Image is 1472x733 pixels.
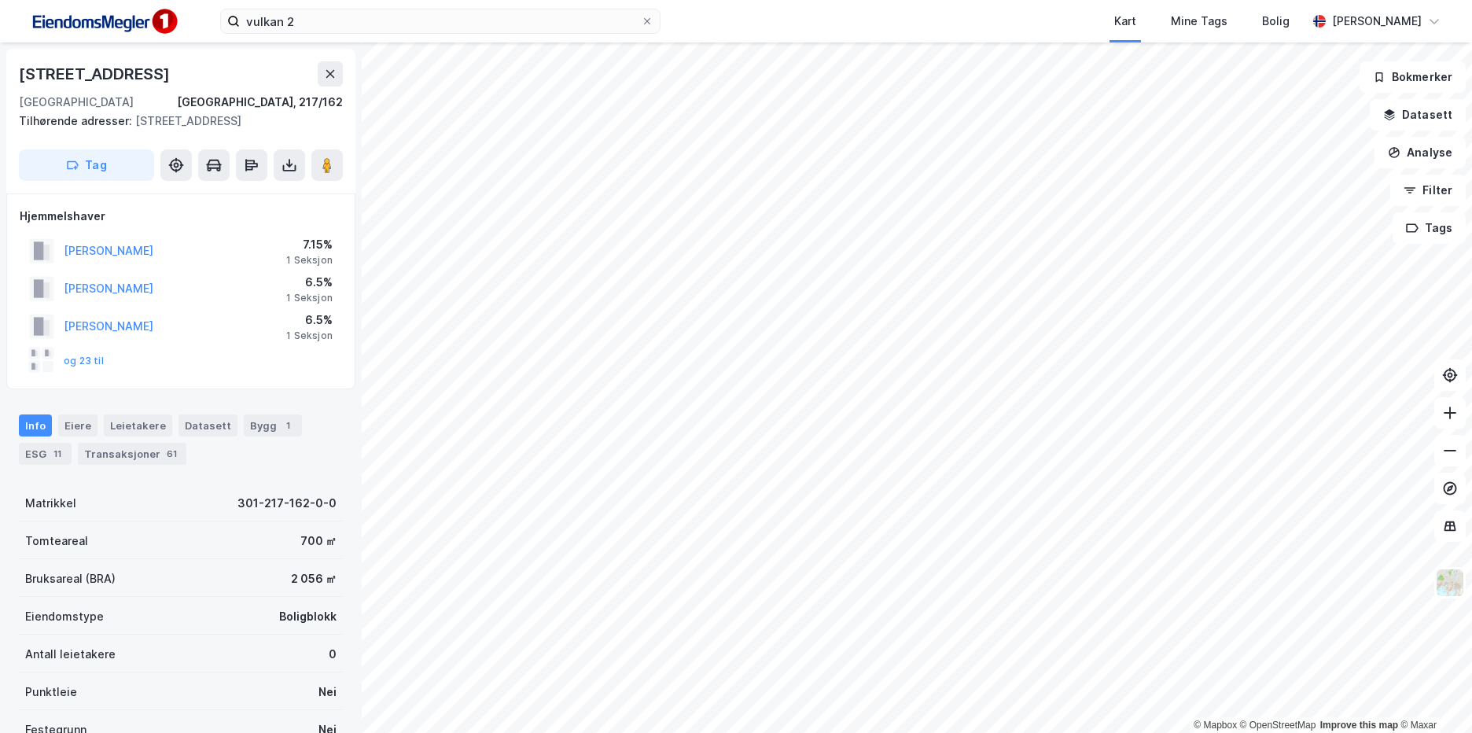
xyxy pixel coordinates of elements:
[286,235,333,254] div: 7.15%
[104,414,172,436] div: Leietakere
[1360,61,1466,93] button: Bokmerker
[1370,99,1466,131] button: Datasett
[329,645,337,664] div: 0
[25,683,77,702] div: Punktleie
[1393,657,1472,733] iframe: Chat Widget
[291,569,337,588] div: 2 056 ㎡
[19,112,330,131] div: [STREET_ADDRESS]
[1390,175,1466,206] button: Filter
[1393,657,1472,733] div: Kontrollprogram for chat
[237,494,337,513] div: 301-217-162-0-0
[1262,12,1290,31] div: Bolig
[1171,12,1227,31] div: Mine Tags
[1194,720,1237,731] a: Mapbox
[244,414,302,436] div: Bygg
[25,645,116,664] div: Antall leietakere
[286,330,333,342] div: 1 Seksjon
[286,254,333,267] div: 1 Seksjon
[177,93,343,112] div: [GEOGRAPHIC_DATA], 217/162
[286,273,333,292] div: 6.5%
[1240,720,1316,731] a: OpenStreetMap
[1114,12,1136,31] div: Kart
[19,443,72,465] div: ESG
[58,414,98,436] div: Eiere
[19,149,154,181] button: Tag
[25,532,88,551] div: Tomteareal
[240,9,641,33] input: Søk på adresse, matrikkel, gårdeiere, leietakere eller personer
[50,446,65,462] div: 11
[19,93,134,112] div: [GEOGRAPHIC_DATA]
[19,114,135,127] span: Tilhørende adresser:
[1435,568,1465,598] img: Z
[25,494,76,513] div: Matrikkel
[20,207,342,226] div: Hjemmelshaver
[318,683,337,702] div: Nei
[1393,212,1466,244] button: Tags
[78,443,186,465] div: Transaksjoner
[178,414,237,436] div: Datasett
[1374,137,1466,168] button: Analyse
[164,446,180,462] div: 61
[286,292,333,304] div: 1 Seksjon
[25,607,104,626] div: Eiendomstype
[25,4,182,39] img: F4PB6Px+NJ5v8B7XTbfpPpyloAAAAASUVORK5CYII=
[25,569,116,588] div: Bruksareal (BRA)
[279,607,337,626] div: Boligblokk
[286,311,333,330] div: 6.5%
[300,532,337,551] div: 700 ㎡
[1332,12,1422,31] div: [PERSON_NAME]
[280,418,296,433] div: 1
[19,414,52,436] div: Info
[1320,720,1398,731] a: Improve this map
[19,61,173,87] div: [STREET_ADDRESS]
